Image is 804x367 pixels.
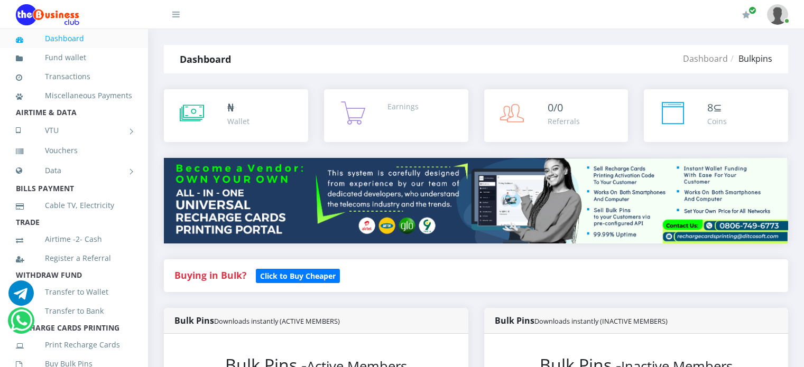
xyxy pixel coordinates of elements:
strong: Dashboard [180,53,231,65]
a: Chat for support [8,288,34,306]
a: Dashboard [16,26,132,51]
a: Dashboard [683,53,728,64]
strong: Bulk Pins [495,315,668,326]
div: Wallet [227,116,249,127]
div: Earnings [387,101,419,112]
a: 0/0 Referrals [484,89,629,142]
a: Data [16,157,132,184]
span: Renew/Upgrade Subscription [748,6,756,14]
a: Fund wallet [16,45,132,70]
div: ₦ [227,100,249,116]
a: Transfer to Wallet [16,280,132,304]
a: Airtime -2- Cash [16,227,132,251]
li: Bulkpins [728,52,772,65]
i: Renew/Upgrade Subscription [742,11,750,19]
div: Referrals [548,116,580,127]
a: VTU [16,117,132,144]
a: Chat for support [11,316,32,333]
strong: Buying in Bulk? [174,269,246,281]
b: Click to Buy Cheaper [260,271,336,281]
div: Coins [707,116,727,127]
span: 0/0 [548,100,563,115]
small: Downloads instantly (INACTIVE MEMBERS) [534,316,668,326]
img: User [767,4,788,25]
div: ⊆ [707,100,727,116]
a: Transfer to Bank [16,299,132,323]
img: Logo [16,4,79,25]
small: Downloads instantly (ACTIVE MEMBERS) [214,316,340,326]
a: Click to Buy Cheaper [256,269,340,281]
a: Register a Referral [16,246,132,270]
a: Cable TV, Electricity [16,193,132,218]
a: Transactions [16,64,132,89]
a: Earnings [324,89,468,142]
a: Miscellaneous Payments [16,83,132,108]
a: Print Recharge Cards [16,333,132,357]
a: Vouchers [16,138,132,163]
span: 8 [707,100,713,115]
a: ₦ Wallet [164,89,308,142]
strong: Bulk Pins [174,315,340,326]
img: multitenant_rcp.png [164,158,788,243]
